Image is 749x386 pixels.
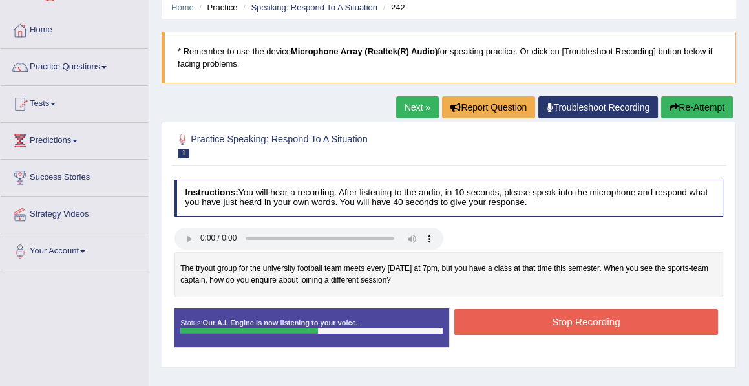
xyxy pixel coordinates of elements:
[1,160,148,192] a: Success Stories
[442,96,535,118] button: Report Question
[1,12,148,45] a: Home
[538,96,658,118] a: Troubleshoot Recording
[196,1,237,14] li: Practice
[1,86,148,118] a: Tests
[171,3,194,12] a: Home
[251,3,377,12] a: Speaking: Respond To A Situation
[174,131,515,158] h2: Practice Speaking: Respond To A Situation
[162,32,736,83] blockquote: * Remember to use the device for speaking practice. Or click on [Troubleshoot Recording] button b...
[203,319,358,327] strong: Our A.I. Engine is now listening to your voice.
[1,233,148,266] a: Your Account
[396,96,439,118] a: Next »
[174,308,449,347] div: Status:
[174,180,724,217] h4: You will hear a recording. After listening to the audio, in 10 seconds, please speak into the mic...
[1,49,148,81] a: Practice Questions
[661,96,733,118] button: Re-Attempt
[380,1,405,14] li: 242
[1,197,148,229] a: Strategy Videos
[1,123,148,155] a: Predictions
[185,188,238,197] b: Instructions:
[454,309,718,334] button: Stop Recording
[291,47,438,56] b: Microphone Array (Realtek(R) Audio)
[178,149,190,158] span: 1
[174,252,724,297] div: The tryout group for the university football team meets every [DATE] at 7pm, but you have a class...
